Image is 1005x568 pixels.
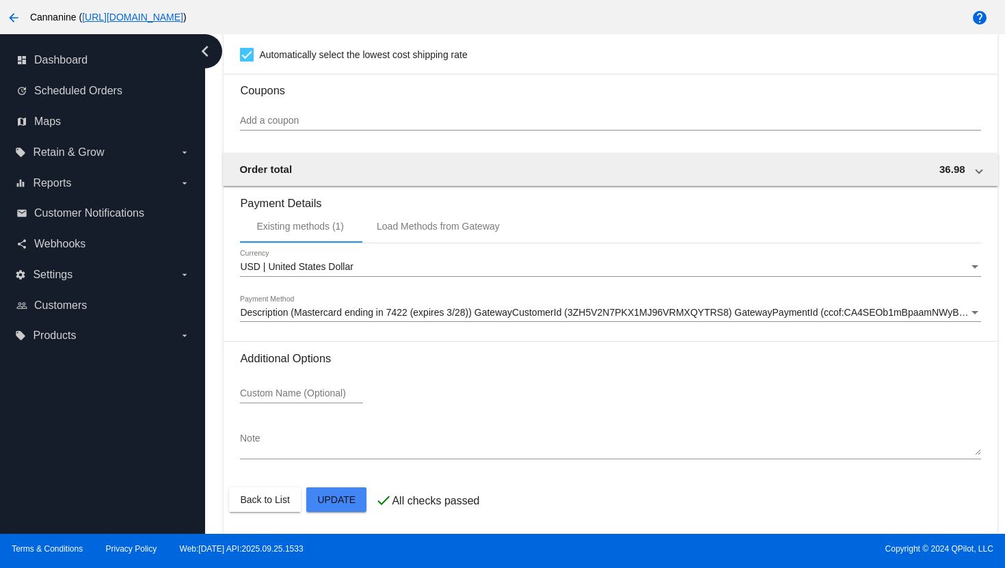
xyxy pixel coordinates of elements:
a: Privacy Policy [106,544,157,554]
a: Web:[DATE] API:2025.09.25.1533 [180,544,304,554]
h3: Coupons [240,74,980,97]
span: Reports [33,177,71,189]
a: dashboard Dashboard [16,49,190,71]
i: arrow_drop_down [179,147,190,158]
div: Load Methods from Gateway [377,221,500,232]
span: Customer Notifications [34,207,144,219]
span: Automatically select the lowest cost shipping rate [259,46,467,63]
button: Back to List [229,487,300,512]
mat-select: Currency [240,262,980,273]
span: USD | United States Dollar [240,261,353,272]
i: arrow_drop_down [179,269,190,280]
button: Update [306,487,366,512]
span: Update [317,494,356,505]
span: Copyright © 2024 QPilot, LLC [514,544,993,554]
mat-icon: help [971,10,988,26]
p: All checks passed [392,495,479,507]
a: update Scheduled Orders [16,80,190,102]
a: people_outline Customers [16,295,190,316]
i: people_outline [16,300,27,311]
i: email [16,208,27,219]
h3: Additional Options [240,352,980,365]
span: Retain & Grow [33,146,104,159]
input: Add a coupon [240,116,980,126]
i: dashboard [16,55,27,66]
mat-expansion-panel-header: Order total 36.98 [223,153,997,186]
span: Webhooks [34,238,85,250]
span: Dashboard [34,54,88,66]
span: Scheduled Orders [34,85,122,97]
a: share Webhooks [16,233,190,255]
input: Custom Name (Optional) [240,388,363,399]
span: 36.98 [939,163,965,175]
i: share [16,239,27,249]
span: Order total [239,163,292,175]
a: [URL][DOMAIN_NAME] [82,12,183,23]
i: local_offer [15,147,26,158]
a: map Maps [16,111,190,133]
a: Terms & Conditions [12,544,83,554]
i: arrow_drop_down [179,178,190,189]
i: update [16,85,27,96]
a: email Customer Notifications [16,202,190,224]
span: Back to List [240,494,289,505]
h3: Payment Details [240,187,980,210]
span: Customers [34,299,87,312]
div: Existing methods (1) [256,221,344,232]
i: arrow_drop_down [179,330,190,341]
i: local_offer [15,330,26,341]
i: map [16,116,27,127]
i: equalizer [15,178,26,189]
i: settings [15,269,26,280]
span: Maps [34,116,61,128]
mat-select: Payment Method [240,308,980,319]
span: Products [33,329,76,342]
mat-icon: arrow_back [5,10,22,26]
mat-icon: check [375,492,392,509]
span: Cannanine ( ) [30,12,187,23]
i: chevron_left [194,40,216,62]
span: Settings [33,269,72,281]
